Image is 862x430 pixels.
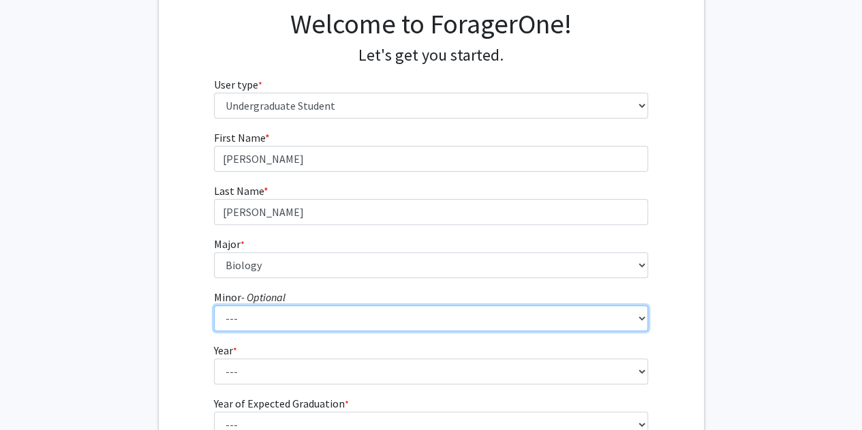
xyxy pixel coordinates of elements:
[214,131,265,144] span: First Name
[214,7,648,40] h1: Welcome to ForagerOne!
[214,289,286,305] label: Minor
[10,369,58,420] iframe: Chat
[214,46,648,65] h4: Let's get you started.
[214,236,245,252] label: Major
[241,290,286,304] i: - Optional
[214,342,237,358] label: Year
[214,395,349,412] label: Year of Expected Graduation
[214,184,264,198] span: Last Name
[214,76,262,93] label: User type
